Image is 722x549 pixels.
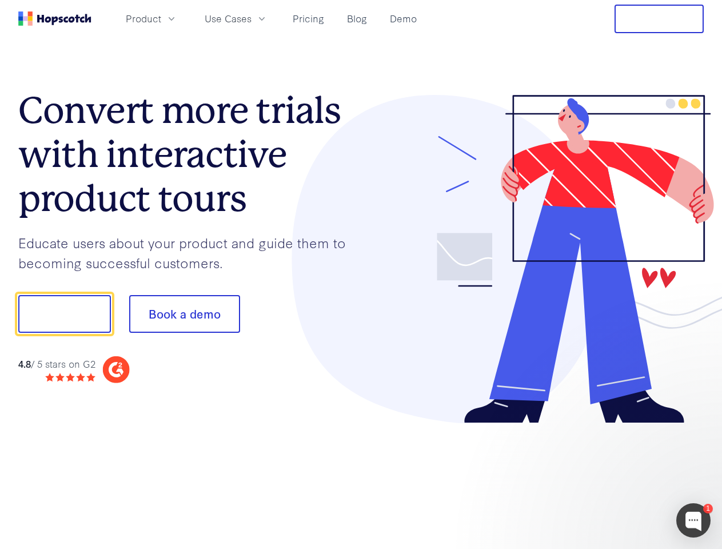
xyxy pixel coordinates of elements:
div: 1 [703,504,713,514]
p: Educate users about your product and guide them to becoming successful customers. [18,233,361,272]
button: Use Cases [198,9,274,28]
a: Demo [385,9,421,28]
strong: 4.8 [18,357,31,370]
button: Show me! [18,295,111,333]
a: Blog [342,9,372,28]
button: Product [119,9,184,28]
a: Pricing [288,9,329,28]
button: Free Trial [615,5,704,33]
span: Product [126,11,161,26]
span: Use Cases [205,11,252,26]
button: Book a demo [129,295,240,333]
div: / 5 stars on G2 [18,357,95,371]
h1: Convert more trials with interactive product tours [18,89,361,220]
a: Home [18,11,91,26]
